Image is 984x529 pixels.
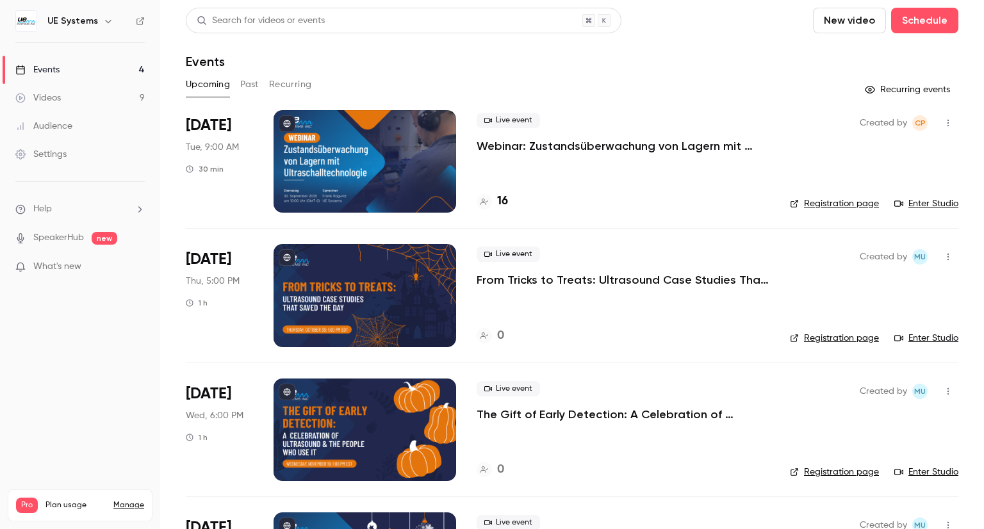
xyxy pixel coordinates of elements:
a: The Gift of Early Detection: A Celebration of Ultrasound & the People Who Use It [477,407,769,422]
button: Upcoming [186,74,230,95]
span: Live event [477,113,540,128]
div: Audience [15,120,72,133]
span: Live event [477,247,540,262]
a: 0 [477,327,504,345]
a: SpeakerHub [33,231,84,245]
a: Manage [113,500,144,510]
div: Videos [15,92,61,104]
h6: UE Systems [47,15,98,28]
div: 30 min [186,164,224,174]
span: Marketing UE Systems [912,384,928,399]
a: Registration page [790,466,879,478]
span: [DATE] [186,384,231,404]
div: Search for videos or events [197,14,325,28]
span: Cláudia Pereira [912,115,928,131]
a: Enter Studio [894,332,958,345]
div: Settings [15,148,67,161]
img: UE Systems [16,11,37,31]
span: Live event [477,381,540,396]
span: Tue, 9:00 AM [186,141,239,154]
span: MU [914,384,926,399]
span: [DATE] [186,115,231,136]
span: MU [914,249,926,264]
button: Schedule [891,8,958,33]
a: From Tricks to Treats: Ultrasound Case Studies That Saved the Day [477,272,769,288]
div: Oct 30 Thu, 1:00 PM (America/Detroit) [186,244,253,346]
h4: 0 [497,461,504,478]
div: Sep 30 Tue, 10:00 AM (Europe/Amsterdam) [186,110,253,213]
span: CP [915,115,926,131]
span: [DATE] [186,249,231,270]
span: Marketing UE Systems [912,249,928,264]
a: Enter Studio [894,466,958,478]
a: Enter Studio [894,197,958,210]
div: 1 h [186,298,208,308]
a: 16 [477,193,508,210]
button: Past [240,74,259,95]
iframe: Noticeable Trigger [129,261,145,273]
span: Pro [16,498,38,513]
a: 0 [477,461,504,478]
a: Webinar: Zustandsüberwachung von Lagern mit Ultraschalltechnologie [477,138,769,154]
span: Help [33,202,52,216]
a: Registration page [790,332,879,345]
span: Created by [860,249,907,264]
div: Events [15,63,60,76]
span: Wed, 6:00 PM [186,409,243,422]
span: What's new [33,260,81,273]
h4: 0 [497,327,504,345]
li: help-dropdown-opener [15,202,145,216]
a: Registration page [790,197,879,210]
div: Nov 19 Wed, 1:00 PM (America/Detroit) [186,378,253,481]
span: Created by [860,115,907,131]
h4: 16 [497,193,508,210]
h1: Events [186,54,225,69]
span: Plan usage [45,500,106,510]
span: new [92,232,117,245]
span: Created by [860,384,907,399]
button: New video [813,8,886,33]
button: Recurring events [859,79,958,100]
button: Recurring [269,74,312,95]
span: Thu, 5:00 PM [186,275,240,288]
div: 1 h [186,432,208,443]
